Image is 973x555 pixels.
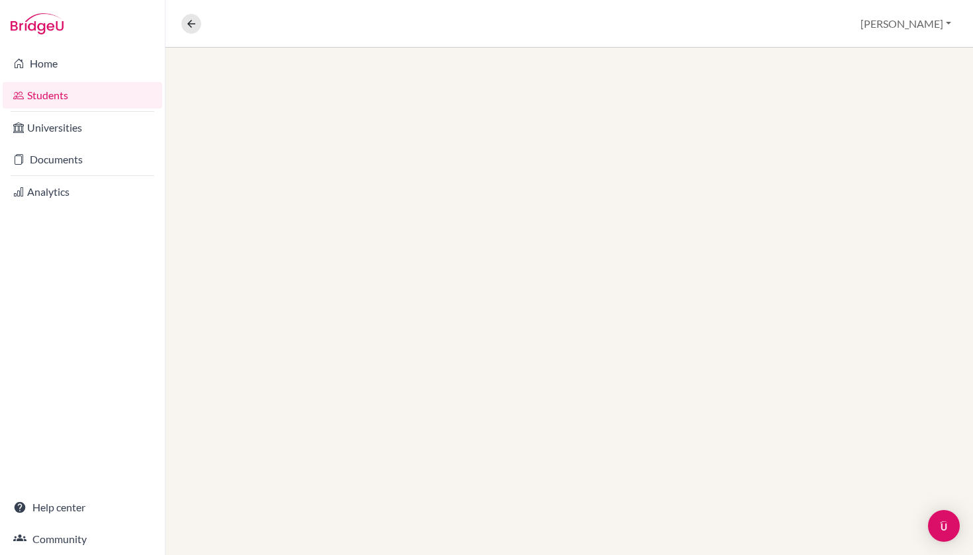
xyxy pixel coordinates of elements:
[3,179,162,205] a: Analytics
[855,11,957,36] button: [PERSON_NAME]
[3,82,162,108] a: Students
[3,146,162,173] a: Documents
[3,526,162,552] a: Community
[3,494,162,521] a: Help center
[3,114,162,141] a: Universities
[928,510,960,542] div: Open Intercom Messenger
[11,13,64,34] img: Bridge-U
[3,50,162,77] a: Home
